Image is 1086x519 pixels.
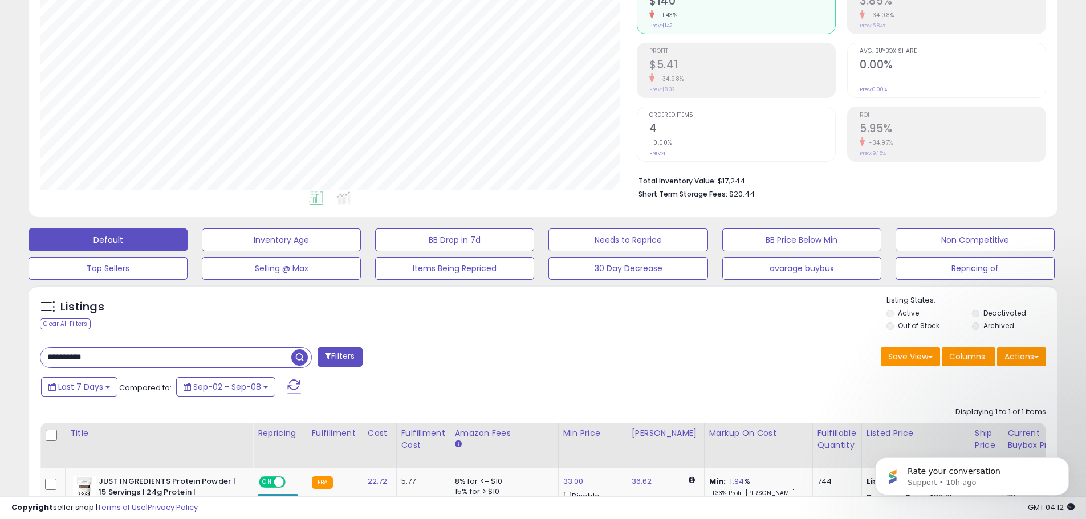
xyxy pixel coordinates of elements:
a: Terms of Use [97,502,146,513]
div: % [709,476,804,497]
div: Min Price [563,427,622,439]
span: Ordered Items [649,112,835,118]
label: Out of Stock [898,321,939,330]
button: Needs to Reprice [548,228,707,251]
button: Repricing of [896,257,1055,280]
span: OFF [284,477,302,487]
h2: 5.95% [860,122,1046,137]
b: Short Term Storage Fees: [638,189,727,199]
h2: $5.41 [649,58,835,73]
label: Deactivated [983,308,1026,318]
small: -34.97% [865,138,893,147]
small: Amazon Fees. [455,439,462,449]
span: Profit [649,48,835,55]
small: Prev: 4 [649,150,665,157]
button: Columns [942,347,995,366]
a: 36.62 [632,476,652,487]
small: -34.98% [654,75,684,83]
small: 0.00% [649,138,672,147]
button: Save View [881,347,940,366]
small: -34.08% [865,11,894,19]
div: Current Buybox Price [1007,427,1066,451]
button: BB Price Below Min [722,228,881,251]
button: avarage buybux [722,257,881,280]
h2: 4 [649,122,835,137]
div: Cost [368,427,392,439]
div: Listed Price [867,427,965,439]
th: The percentage added to the cost of goods (COGS) that forms the calculator for Min & Max prices. [704,423,812,468]
div: Ship Price [975,427,998,451]
button: Non Competitive [896,228,1055,251]
span: Last 7 Days [58,381,103,393]
label: Archived [983,321,1014,330]
div: 744 [817,476,853,487]
div: 5.77 [401,476,441,487]
small: Prev: 9.15% [860,150,886,157]
button: 30 Day Decrease [548,257,707,280]
div: seller snap | | [11,502,198,513]
a: Privacy Policy [148,502,198,513]
button: BB Drop in 7d [375,228,534,251]
span: Compared to: [119,382,172,393]
button: Sep-02 - Sep-08 [176,377,275,397]
span: Avg. Buybox Share [860,48,1046,55]
small: FBA [312,476,333,489]
div: [PERSON_NAME] [632,427,699,439]
div: Displaying 1 to 1 of 1 items [955,407,1046,418]
button: Actions [997,347,1046,366]
div: Fulfillment [312,427,358,439]
span: ON [260,477,274,487]
small: Prev: 0.00% [860,86,887,93]
a: 33.00 [563,476,584,487]
b: Min: [709,476,726,487]
strong: Copyright [11,502,53,513]
div: Amazon Fees [455,427,554,439]
button: Selling @ Max [202,257,361,280]
div: Fulfillment Cost [401,427,445,451]
small: Prev: 5.84% [860,22,886,29]
a: 22.72 [368,476,388,487]
li: $17,244 [638,173,1038,187]
small: Prev: $142 [649,22,673,29]
div: Fulfillable Quantity [817,427,857,451]
b: Total Inventory Value: [638,176,716,186]
iframe: Intercom notifications message [858,434,1086,513]
div: Clear All Filters [40,318,91,329]
div: Markup on Cost [709,427,808,439]
img: 415WswiZP8L._SL40_.jpg [73,476,96,499]
h5: Listings [60,299,104,315]
a: -1.94 [726,476,744,487]
small: Prev: $8.32 [649,86,675,93]
span: Columns [949,351,985,362]
p: Listing States: [886,295,1057,306]
div: 8% for <= $10 [455,476,550,487]
span: ROI [860,112,1046,118]
label: Active [898,308,919,318]
h2: 0.00% [860,58,1046,73]
button: Default [29,228,188,251]
div: Repricing [258,427,302,439]
span: Sep-02 - Sep-08 [193,381,261,393]
button: Items Being Repriced [375,257,534,280]
small: -1.43% [654,11,677,19]
span: $20.44 [729,189,755,199]
button: Last 7 Days [41,377,117,397]
div: Title [70,427,248,439]
button: Inventory Age [202,228,361,251]
button: Top Sellers [29,257,188,280]
button: Filters [318,347,362,367]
